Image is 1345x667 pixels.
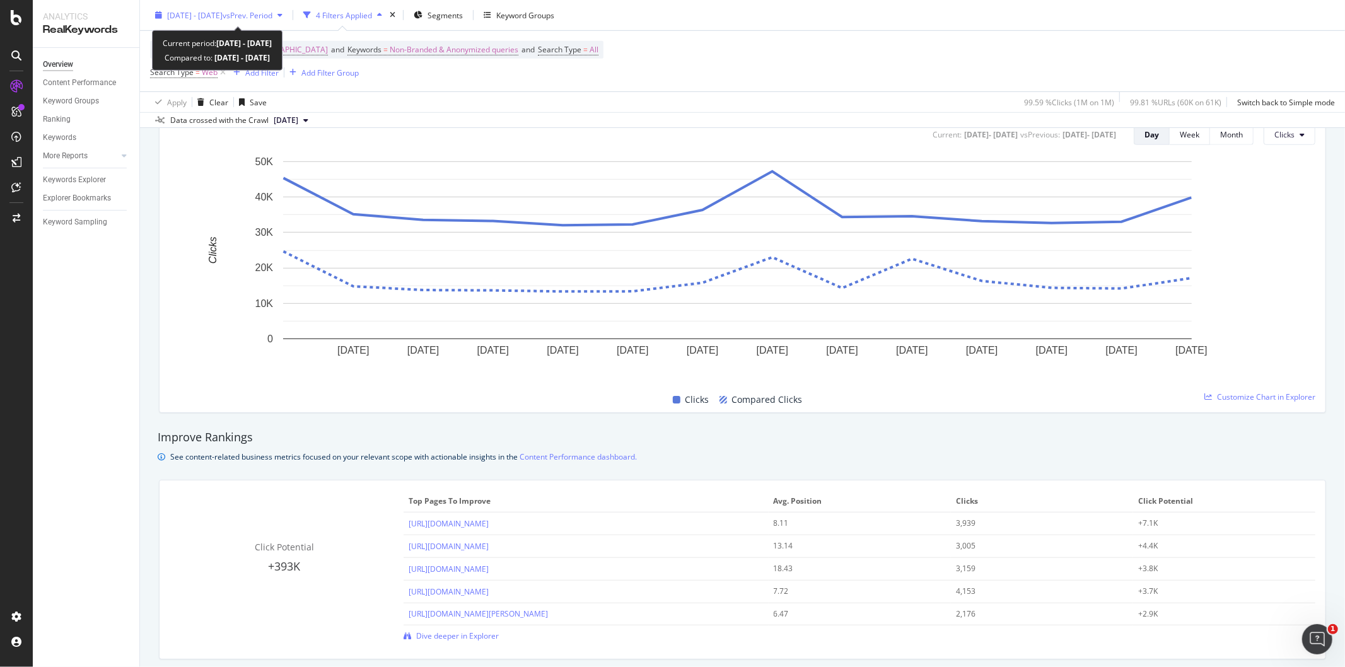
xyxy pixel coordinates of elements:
button: Segments [409,5,468,25]
div: Overview [43,58,73,71]
div: Month [1220,129,1243,140]
div: Explorer Bookmarks [43,192,111,205]
b: [DATE] - [DATE] [216,38,272,49]
div: Week [1180,129,1199,140]
span: Compared Clicks [732,392,803,407]
div: Compared to: [165,50,270,65]
button: Clear [192,92,228,112]
div: Save [250,96,267,107]
text: [DATE] [617,345,648,356]
div: 99.81 % URLs ( 60K on 61K ) [1130,96,1221,107]
a: Explorer Bookmarks [43,192,131,205]
a: [URL][DOMAIN_NAME][PERSON_NAME] [409,608,548,619]
div: Keywords Explorer [43,173,106,187]
div: 8.11 [774,518,929,529]
text: 30K [255,227,274,238]
span: Click Potential [255,541,314,553]
div: Ranking [43,113,71,126]
span: Dive deeper in Explorer [416,630,499,641]
a: Keyword Groups [43,95,131,108]
span: = [195,67,200,78]
button: [DATE] - [DATE]vsPrev. Period [150,5,288,25]
text: 20K [255,262,274,273]
text: 0 [267,333,273,344]
span: [GEOGRAPHIC_DATA] [252,41,328,59]
span: Clicks [1274,129,1295,140]
div: 4,153 [956,586,1111,597]
div: Current: [933,129,962,140]
span: Non-Branded & Anonymized queries [390,41,518,59]
button: Add Filter [228,65,279,80]
a: Customize Chart in Explorer [1204,391,1315,402]
span: Search Type [538,44,581,55]
a: Content Performance dashboard. [520,450,637,463]
button: [DATE] [269,113,313,128]
text: [DATE] [547,345,578,356]
a: More Reports [43,149,118,163]
text: 10K [255,298,274,309]
button: Month [1210,125,1254,145]
span: Avg. Position [774,496,943,507]
span: and [521,44,535,55]
div: Add Filter [245,67,279,78]
text: [DATE] [826,345,858,356]
svg: A chart. [170,155,1305,378]
text: [DATE] [687,345,718,356]
a: Dive deeper in Explorer [404,630,499,641]
span: and [331,44,344,55]
button: Keyword Groups [479,5,559,25]
div: Keyword Groups [496,9,554,20]
div: +7.1K [1138,518,1293,529]
text: [DATE] [1106,345,1138,356]
text: [DATE] [1036,345,1068,356]
span: Segments [428,9,463,20]
div: More Reports [43,149,88,163]
div: Clear [209,96,228,107]
div: times [387,9,398,21]
div: 3,939 [956,518,1111,529]
span: Top pages to improve [409,496,760,507]
div: Improve Rankings [158,429,1327,446]
div: Switch back to Simple mode [1237,96,1335,107]
span: = [383,44,388,55]
button: Clicks [1264,125,1315,145]
span: Web [202,64,218,81]
div: vs Previous : [1020,129,1060,140]
div: Keyword Sampling [43,216,107,229]
a: [URL][DOMAIN_NAME] [409,518,489,529]
button: Add Filter Group [284,65,359,80]
div: RealKeywords [43,23,129,37]
span: All [590,41,598,59]
span: 2024 Sep. 24th [274,115,298,126]
a: Keyword Sampling [43,216,131,229]
div: +2.9K [1138,608,1293,620]
text: 40K [255,192,274,202]
a: Content Performance [43,76,131,90]
text: [DATE] [337,345,369,356]
a: [URL][DOMAIN_NAME] [409,586,489,597]
span: Search Type [150,67,194,78]
div: 4 Filters Applied [316,9,372,20]
a: [URL][DOMAIN_NAME] [409,564,489,574]
div: Data crossed with the Crawl [170,115,269,126]
a: Keywords [43,131,131,144]
span: +393K [268,559,300,574]
a: Ranking [43,113,131,126]
button: Apply [150,92,187,112]
iframe: Intercom live chat [1302,624,1332,654]
div: 6.47 [774,608,929,620]
text: [DATE] [757,345,788,356]
button: Day [1134,125,1170,145]
text: [DATE] [966,345,998,356]
span: = [583,44,588,55]
span: Click Potential [1138,496,1307,507]
div: [DATE] - [DATE] [964,129,1018,140]
a: Keywords Explorer [43,173,131,187]
div: Content Performance [43,76,116,90]
div: Add Filter Group [301,67,359,78]
div: Current period: [163,36,272,50]
span: Keywords [347,44,381,55]
div: 7.72 [774,586,929,597]
div: Apply [167,96,187,107]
